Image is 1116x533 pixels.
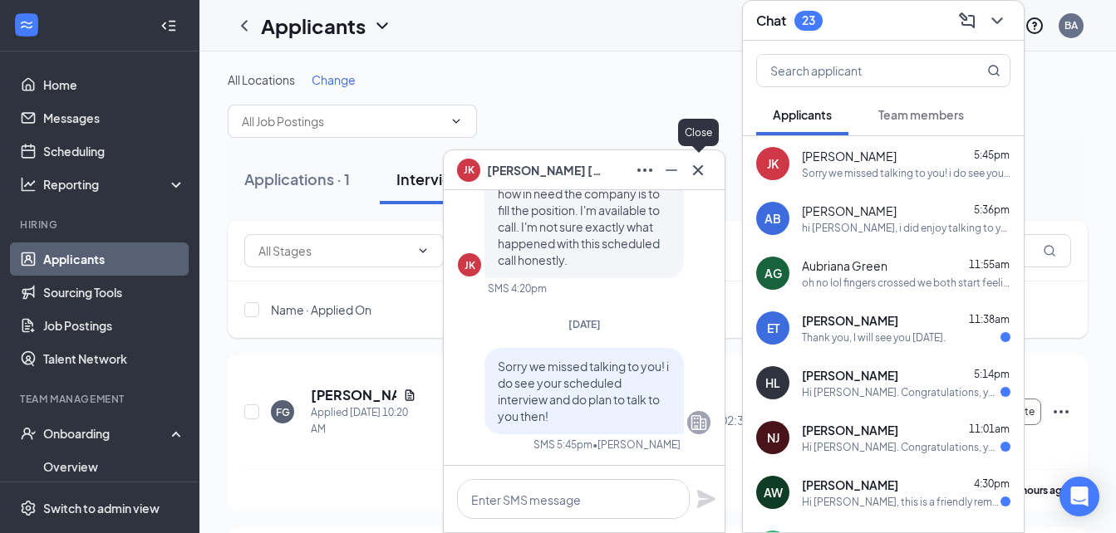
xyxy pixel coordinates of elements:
div: JK [465,258,475,272]
div: Applied [DATE] 10:20 AM [311,404,416,438]
div: Thank you, I will see you [DATE]. [802,330,946,345]
div: FG [276,405,290,419]
svg: Document [403,389,416,402]
span: [PERSON_NAME] [PERSON_NAME] [487,161,603,179]
button: Cross [685,157,711,183]
span: 5:14pm [974,368,1010,380]
span: Aubriana Green [802,257,887,274]
svg: Plane [696,489,716,509]
div: AB [764,210,781,227]
a: Overview [43,450,185,483]
span: 4:30pm [974,477,1010,490]
span: Team members [878,107,964,122]
div: Close [678,119,719,146]
div: Hi [PERSON_NAME]. Congratulations, your meeting with [DEMOGRAPHIC_DATA]-fil-A for Front of House ... [802,440,1000,454]
div: Onboarding [43,425,171,442]
div: Hi [PERSON_NAME]. Congratulations, your meeting with [DEMOGRAPHIC_DATA]-fil-A for Four-Day Work W... [802,385,1000,399]
button: ComposeMessage [954,7,981,34]
span: Name · Applied On [271,301,371,318]
a: Scheduling [43,134,185,168]
svg: Cross [688,160,708,180]
h1: Applicants [261,12,366,40]
svg: ChevronDown [372,16,392,36]
svg: MagnifyingGlass [987,64,1000,77]
div: Hiring [20,218,182,232]
span: Applicants [773,107,832,122]
div: SMS 4:20pm [488,281,547,296]
span: [PERSON_NAME] [802,422,898,438]
svg: Company [689,413,709,433]
div: Applications · 1 [244,169,350,189]
span: All Locations [228,72,295,87]
div: oh no lol fingers crossed we both start feeling better [DATE]!! [802,276,1010,290]
svg: Minimize [661,160,681,180]
span: [PERSON_NAME] [802,367,898,384]
div: Interviews · 45 [396,169,500,189]
svg: ComposeMessage [957,11,977,31]
a: Messages [43,101,185,134]
span: 11:01am [969,423,1010,435]
div: Reporting [43,176,186,193]
span: [PERSON_NAME] [802,477,898,493]
div: AG [764,265,782,281]
input: All Stages [258,242,410,260]
a: Home [43,68,185,101]
svg: ChevronDown [987,11,1007,31]
div: Sorry we missed talking to you! i do see your scheduled interview and do plan to talk to you then! [802,166,1010,180]
h5: [PERSON_NAME] [311,386,396,404]
div: Switch to admin view [43,500,160,516]
span: • [PERSON_NAME] [592,438,681,452]
div: Open Intercom Messenger [1059,477,1099,516]
svg: Analysis [20,176,37,193]
svg: ChevronLeft [234,16,254,36]
span: Change [312,72,356,87]
span: 5:36pm [974,203,1010,216]
svg: ChevronDown [416,244,430,257]
svg: Collapse [160,17,177,34]
button: ChevronDown [984,7,1010,34]
svg: MagnifyingGlass [1043,244,1056,257]
span: 5:45pm [974,149,1010,161]
span: 11:55am [969,258,1010,271]
div: HL [765,374,780,391]
svg: WorkstreamLogo [18,17,35,33]
svg: QuestionInfo [1025,16,1045,36]
div: AW [764,484,783,501]
button: Ellipses [632,157,658,183]
input: Search applicant [757,55,954,86]
svg: UserCheck [20,425,37,442]
button: Minimize [658,157,685,183]
div: NJ [767,429,779,446]
span: [PERSON_NAME] [802,312,898,329]
div: hi [PERSON_NAME], i did enjoy talking to you briefly [DATE] and do want to set you up for a quick... [802,221,1010,235]
a: Talent Network [43,342,185,375]
svg: Ellipses [635,160,655,180]
div: JK [767,155,779,172]
div: SMS 5:45pm [533,438,592,452]
svg: Ellipses [1051,402,1071,422]
a: Sourcing Tools [43,276,185,309]
span: [PERSON_NAME] [802,148,897,164]
svg: Settings [20,500,37,516]
span: Sorry we missed talking to you! i do see your scheduled interview and do plan to talk to you then! [498,359,669,423]
a: Applicants [43,242,185,276]
a: Job Postings [43,309,185,342]
span: [DATE] [568,318,601,330]
b: 8 hours ago [1014,484,1069,496]
div: ET [767,320,779,336]
h3: Chat [756,12,786,30]
input: All Job Postings [242,112,443,130]
span: [PERSON_NAME] [802,203,897,219]
div: Hi [PERSON_NAME], this is a friendly reminder. Your interview with [DEMOGRAPHIC_DATA]-fil-A for F... [802,495,1000,509]
svg: ChevronDown [450,115,463,128]
div: 23 [802,13,815,27]
div: Team Management [20,392,182,406]
span: 11:38am [969,313,1010,325]
div: BA [1064,18,1078,32]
